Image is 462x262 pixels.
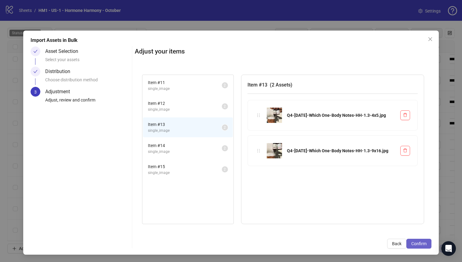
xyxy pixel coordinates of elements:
[392,241,402,246] span: Back
[441,241,456,256] div: Open Intercom Messenger
[224,125,226,130] span: 2
[148,142,222,149] span: Item # 14
[224,167,226,172] span: 2
[406,239,431,249] button: Confirm
[222,145,228,151] sup: 2
[428,37,433,42] span: close
[267,108,282,123] img: Q4-10-OCT-2025-Which One-Body Notes-HH-1.3-4x5.jpg
[222,82,228,88] sup: 2
[45,76,130,87] div: Choose distribution method
[255,112,262,119] div: holder
[287,147,396,154] div: Q4-[DATE]-Which One-Body Notes-HH-1.3-9x16.jpg
[148,128,222,134] span: single_image
[45,46,83,56] div: Asset Selection
[222,124,228,131] sup: 2
[256,149,261,153] span: holder
[270,82,292,88] span: ( 2 Assets )
[411,241,427,246] span: Confirm
[45,67,75,76] div: Distribution
[256,113,261,117] span: holder
[45,97,130,107] div: Adjust, review and confirm
[222,166,228,172] sup: 2
[224,104,226,109] span: 2
[425,34,435,44] button: Close
[148,86,222,92] span: single_image
[248,81,418,89] h3: Item # 13
[148,100,222,107] span: Item # 12
[45,56,130,67] div: Select your assets
[224,146,226,150] span: 2
[148,170,222,176] span: single_image
[267,143,282,158] img: Q4-10-OCT-2025-Which One-Body Notes-HH-1.3-9x16.jpg
[148,149,222,155] span: single_image
[45,87,75,97] div: Adjustment
[400,146,410,156] button: Delete
[400,110,410,120] button: Delete
[148,163,222,170] span: Item # 15
[403,148,407,153] span: delete
[224,83,226,87] span: 2
[31,37,432,44] div: Import Assets in Bulk
[222,103,228,109] sup: 2
[33,49,38,54] span: check
[135,46,432,57] h2: Adjust your items
[255,147,262,154] div: holder
[148,121,222,128] span: Item # 13
[33,69,38,74] span: check
[148,79,222,86] span: Item # 11
[34,90,37,94] span: 3
[148,107,222,113] span: single_image
[287,112,396,119] div: Q4-[DATE]-Which One-Body Notes-HH-1.3-4x5.jpg
[403,113,407,117] span: delete
[387,239,406,249] button: Back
